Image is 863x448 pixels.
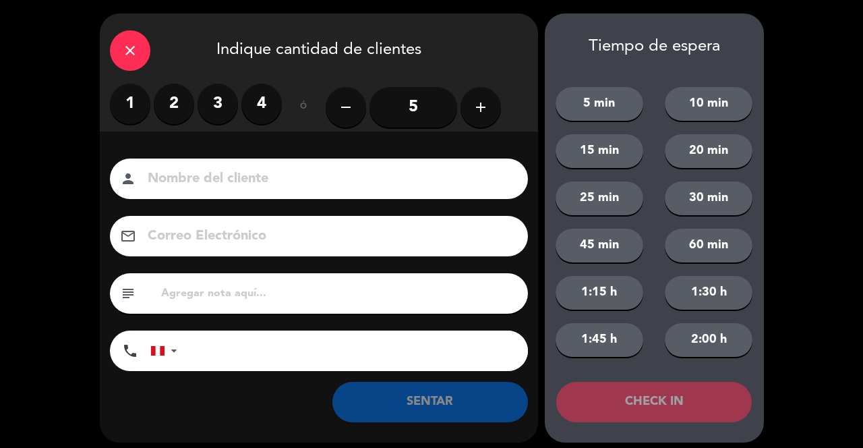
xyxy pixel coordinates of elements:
[282,84,326,131] div: ó
[198,84,238,124] label: 3
[665,87,752,121] button: 10 min
[332,382,528,422] button: SENTAR
[556,276,643,310] button: 1:15 h
[338,99,354,115] i: remove
[665,181,752,215] button: 30 min
[160,284,518,303] input: Agregar nota aquí...
[665,134,752,168] button: 20 min
[326,87,366,128] button: remove
[110,84,150,124] label: 1
[556,382,752,422] button: CHECK IN
[556,87,643,121] button: 5 min
[100,13,538,84] div: Indique cantidad de clientes
[665,276,752,310] button: 1:30 h
[545,37,764,57] div: Tiempo de espera
[460,87,501,128] button: add
[120,171,136,187] i: person
[665,323,752,357] button: 2:00 h
[122,43,138,59] i: close
[556,134,643,168] button: 15 min
[122,343,138,359] i: phone
[473,99,489,115] i: add
[146,225,510,248] input: Correo Electrónico
[241,84,282,124] label: 4
[665,229,752,262] button: 60 min
[120,285,136,302] i: subject
[556,323,643,357] button: 1:45 h
[154,84,194,124] label: 2
[146,167,510,191] input: Nombre del cliente
[556,229,643,262] button: 45 min
[120,228,136,244] i: email
[556,181,643,215] button: 25 min
[151,331,182,370] div: Peru (Perú): +51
